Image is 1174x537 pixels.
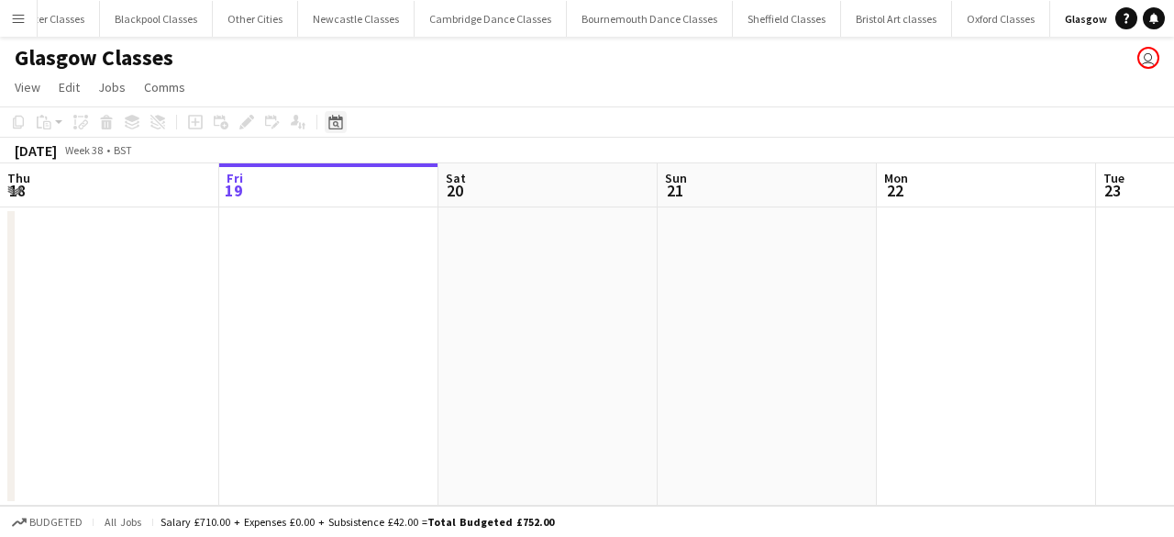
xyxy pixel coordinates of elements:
[114,143,132,157] div: BST
[101,515,145,529] span: All jobs
[884,170,908,186] span: Mon
[144,79,185,95] span: Comms
[15,141,57,160] div: [DATE]
[665,170,687,186] span: Sun
[7,170,30,186] span: Thu
[1101,180,1124,201] span: 23
[15,44,173,72] h1: Glasgow Classes
[446,170,466,186] span: Sat
[227,170,243,186] span: Fri
[91,75,133,99] a: Jobs
[59,79,80,95] span: Edit
[15,79,40,95] span: View
[161,515,554,529] div: Salary £710.00 + Expenses £0.00 + Subsistence £42.00 =
[100,1,213,37] button: Blackpool Classes
[51,75,87,99] a: Edit
[443,180,466,201] span: 20
[733,1,841,37] button: Sheffield Classes
[61,143,106,157] span: Week 38
[567,1,733,37] button: Bournemouth Dance Classes
[98,79,126,95] span: Jobs
[1050,1,1162,37] button: Glasgow Classes
[137,75,193,99] a: Comms
[5,180,30,201] span: 18
[662,180,687,201] span: 21
[427,515,554,529] span: Total Budgeted £752.00
[298,1,415,37] button: Newcastle Classes
[1137,47,1159,69] app-user-avatar: VOSH Limited
[29,516,83,529] span: Budgeted
[213,1,298,37] button: Other Cities
[952,1,1050,37] button: Oxford Classes
[7,75,48,99] a: View
[881,180,908,201] span: 22
[415,1,567,37] button: Cambridge Dance Classes
[9,512,85,532] button: Budgeted
[841,1,952,37] button: Bristol Art classes
[224,180,243,201] span: 19
[1103,170,1124,186] span: Tue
